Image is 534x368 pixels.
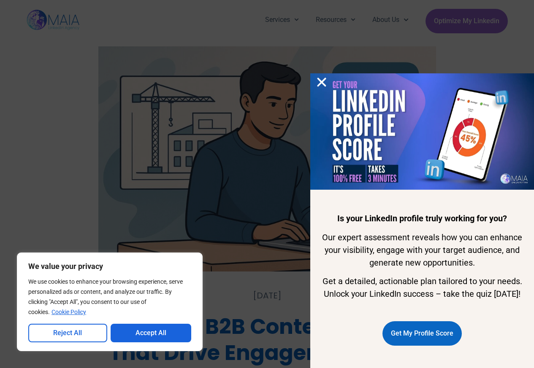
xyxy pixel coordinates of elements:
[324,289,520,299] span: Unlock your LinkedIn success – take the quiz [DATE]!
[322,231,523,269] p: Our expert assessment reveals how you can enhance your visibility, engage with your target audien...
[28,261,191,271] p: We value your privacy
[337,213,507,223] b: Is your LinkedIn profile truly working for you?
[17,252,203,351] div: We value your privacy
[322,275,523,300] p: Get a detailed, actionable plan tailored to your needs.
[391,325,453,341] span: Get My Profile Score
[28,277,191,317] p: We use cookies to enhance your browsing experience, serve personalized ads or content, and analyz...
[28,324,107,342] button: Reject All
[51,308,87,316] a: Cookie Policy
[111,324,192,342] button: Accept All
[315,76,328,89] a: Close
[382,321,462,346] a: Get My Profile Score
